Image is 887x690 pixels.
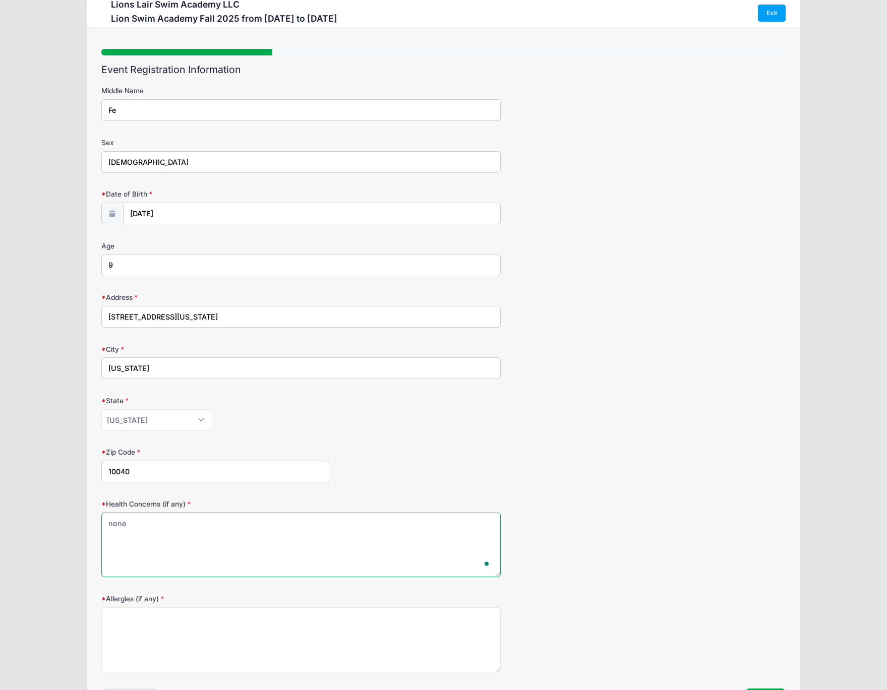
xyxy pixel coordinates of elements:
textarea: To enrich screen reader interactions, please activate Accessibility in Grammarly extension settings [101,513,501,578]
label: State [101,396,329,406]
input: xxxxx [101,461,329,482]
a: Exit [758,5,786,22]
label: Allergies (if any) [101,594,329,604]
input: mm/dd/yyyy [123,203,501,224]
h3: Lion Swim Academy Fall 2025 from [DATE] to [DATE] [111,13,337,24]
label: Middle Name [101,86,329,96]
label: Sex [101,138,329,148]
label: Health Concerns (if any) [101,499,329,509]
label: Date of Birth [101,189,329,199]
label: Age [101,241,329,251]
label: Zip Code [101,447,329,457]
h2: Event Registration Information [101,64,786,76]
label: Address [101,292,329,302]
label: City [101,344,329,354]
